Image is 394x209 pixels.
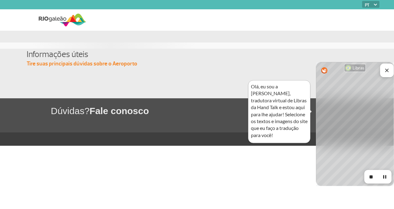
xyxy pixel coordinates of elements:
textarea: Olá, eu sou a [PERSON_NAME], tradutora virtual de Libras da Hand Talk e estou aqui para lhe ajuda... [251,83,308,139]
span: Fale conosco [90,106,149,116]
h1: Dúvidas? [51,104,394,117]
button: Fechar tradutor de lingua de sinais [380,64,394,77]
button: Parar tradução [364,170,378,184]
p: Tire suas principais dúvidas sobre o Aeroporto [27,60,374,68]
p: Libras [352,65,364,71]
button: Pausar tradução [378,170,392,184]
h4: Informações úteis [27,49,374,60]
